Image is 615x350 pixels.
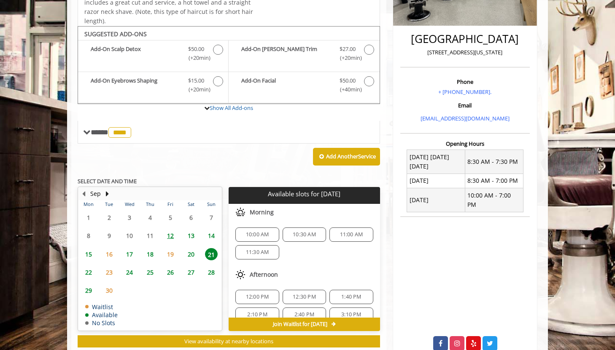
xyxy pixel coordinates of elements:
[119,245,140,263] td: Select day17
[465,150,523,174] td: 8:30 AM - 7:30 PM
[185,248,197,260] span: 20
[103,248,116,260] span: 16
[188,45,204,53] span: $50.00
[160,245,181,263] td: Select day19
[407,174,465,188] td: [DATE]
[99,245,119,263] td: Select day16
[91,45,180,62] b: Add-On Scalp Detox
[123,248,136,260] span: 17
[465,174,523,188] td: 8:30 AM - 7:00 PM
[164,266,177,278] span: 26
[99,263,119,281] td: Select day23
[283,290,326,304] div: 12:30 PM
[80,189,87,198] button: Previous Month
[340,76,356,85] span: $50.00
[293,231,316,238] span: 10:30 AM
[82,45,224,64] label: Add-On Scalp Detox
[294,311,314,318] span: 2:40 PM
[99,200,119,208] th: Tue
[78,281,99,299] td: Select day29
[201,200,222,208] th: Sun
[329,290,373,304] div: 1:40 PM
[340,231,363,238] span: 11:00 AM
[438,88,491,96] a: + [PHONE_NUMBER].
[241,76,331,94] b: Add-On Facial
[119,200,140,208] th: Wed
[335,53,360,62] span: (+20min )
[465,188,523,212] td: 10:00 AM - 7:00 PM
[78,335,380,347] button: View availability at nearby locations
[181,245,201,263] td: Select day20
[160,263,181,281] td: Select day26
[205,230,218,242] span: 14
[119,263,140,281] td: Select day24
[273,321,327,328] span: Join Waitlist for [DATE]
[82,266,95,278] span: 22
[335,85,360,94] span: (+40min )
[341,294,361,300] span: 1:40 PM
[84,30,147,38] b: SUGGESTED ADD-ONS
[103,284,116,297] span: 30
[402,33,528,45] h2: [GEOGRAPHIC_DATA]
[78,200,99,208] th: Mon
[232,190,376,198] p: Available slots for [DATE]
[326,152,376,160] b: Add Another Service
[201,263,222,281] td: Select day28
[233,45,375,64] label: Add-On Beard Trim
[246,294,269,300] span: 12:00 PM
[82,284,95,297] span: 29
[205,266,218,278] span: 28
[144,266,156,278] span: 25
[283,307,326,322] div: 2:40 PM
[140,245,160,263] td: Select day18
[160,227,181,245] td: Select day12
[140,263,160,281] td: Select day25
[85,320,118,326] td: No Slots
[123,266,136,278] span: 24
[181,200,201,208] th: Sat
[164,248,177,260] span: 19
[82,76,224,96] label: Add-On Eyebrows Shaping
[402,102,528,108] h3: Email
[283,227,326,242] div: 10:30 AM
[184,53,209,62] span: (+20min )
[402,48,528,57] p: [STREET_ADDRESS][US_STATE]
[235,270,245,280] img: afternoon slots
[400,141,530,147] h3: Opening Hours
[90,189,101,198] button: Sep
[235,307,279,322] div: 2:10 PM
[241,45,331,62] b: Add-On [PERSON_NAME] Trim
[235,290,279,304] div: 12:00 PM
[144,248,156,260] span: 18
[99,281,119,299] td: Select day30
[210,104,253,112] a: Show All Add-ons
[407,188,465,212] td: [DATE]
[185,266,197,278] span: 27
[329,307,373,322] div: 3:10 PM
[78,26,380,104] div: The Made Man Haircut Add-onS
[188,76,204,85] span: $15.00
[246,231,269,238] span: 10:00 AM
[201,245,222,263] td: Select day21
[78,177,137,185] b: SELECT DATE AND TIME
[184,85,209,94] span: (+20min )
[160,200,181,208] th: Fri
[313,148,380,166] button: Add AnotherService
[85,304,118,310] td: Waitlist
[184,337,273,345] span: View availability at nearby locations
[140,200,160,208] th: Thu
[78,245,99,263] td: Select day15
[341,311,361,318] span: 3:10 PM
[91,76,180,94] b: Add-On Eyebrows Shaping
[201,227,222,245] td: Select day14
[103,266,116,278] span: 23
[250,209,274,216] span: Morning
[235,207,245,217] img: morning slots
[181,227,201,245] td: Select day13
[164,230,177,242] span: 12
[235,245,279,259] div: 11:30 AM
[247,311,267,318] span: 2:10 PM
[85,312,118,318] td: Available
[340,45,356,53] span: $27.00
